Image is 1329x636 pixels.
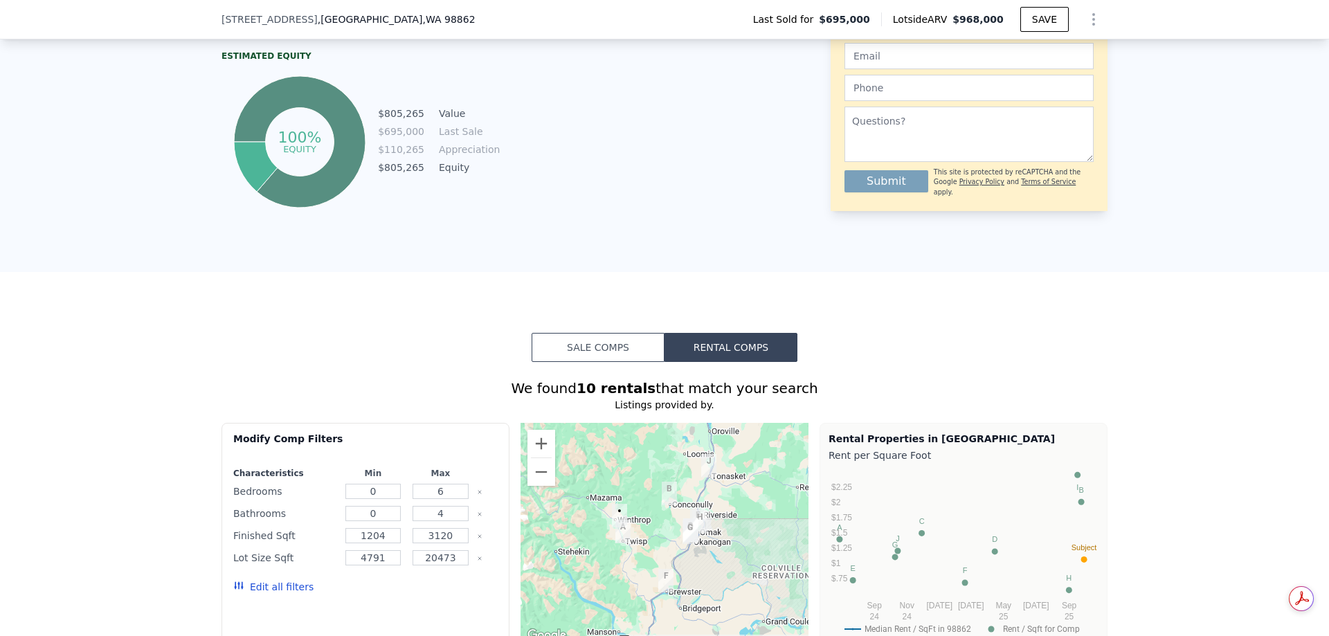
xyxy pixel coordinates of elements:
div: 625a Twisp Winthrop Eastside Rd [612,504,627,527]
text: $1.25 [831,543,852,553]
span: Last Sold for [753,12,820,26]
span: $968,000 [952,14,1004,25]
div: 408 Main Street [662,482,677,505]
text: C [919,517,925,525]
text: 24 [903,612,912,621]
text: D [992,535,997,543]
button: Rental Comps [664,333,797,362]
div: This site is protected by reCAPTCHA and the Google and apply. [934,167,1094,197]
tspan: equity [283,143,316,154]
button: Clear [477,556,482,561]
input: Email [844,43,1094,69]
text: Sep [1062,601,1077,610]
text: G [892,540,898,549]
text: [DATE] [958,601,984,610]
text: $1.5 [831,528,848,538]
text: 25 [1065,612,1074,621]
text: $1.75 [831,513,852,523]
div: 14 S Tonasket Ave [701,454,716,478]
div: Listings provided by . [221,398,1107,412]
div: Bathrooms [233,504,336,523]
text: Nov [900,601,914,610]
button: Sale Comps [532,333,664,362]
text: Rent / Sqft for Comp [1003,624,1080,634]
span: [STREET_ADDRESS] [221,12,318,26]
button: Edit all filters [233,580,314,594]
div: Characteristics [233,468,336,479]
div: 235 Lime Street [690,508,705,531]
text: F [963,566,968,574]
text: H [1066,574,1072,582]
text: [DATE] [1023,601,1049,610]
text: B [1078,486,1083,494]
text: May [995,601,1011,610]
div: 112 Hospital Way # 114 [658,569,673,592]
span: , [GEOGRAPHIC_DATA] [318,12,476,26]
button: Show Options [1080,6,1107,33]
button: Zoom in [527,430,555,457]
td: Equity [436,160,498,175]
div: Bedrooms [233,482,336,501]
td: $695,000 [377,124,425,139]
div: Max [410,468,472,479]
div: Rent per Square Foot [829,446,1099,465]
div: 1005 1st Ave S [682,520,698,544]
strong: 10 rentals [577,380,656,397]
text: Subject [1072,543,1097,552]
input: Phone [844,75,1094,101]
button: Clear [477,511,482,517]
text: 24 [870,612,880,621]
div: Modify Comp Filters [233,432,498,457]
button: Zoom out [527,458,555,486]
span: $695,000 [819,12,870,26]
text: $1 [831,558,841,568]
text: 25 [999,612,1009,621]
text: I [1076,483,1078,491]
td: Value [436,106,498,121]
div: 335 N 6th Street [683,518,698,542]
td: $805,265 [377,106,425,121]
div: 327 4th Ave S [683,519,698,543]
button: SAVE [1020,7,1069,32]
div: 365 Fig Ave [692,510,707,534]
td: $805,265 [377,160,425,175]
td: Appreciation [436,142,498,157]
button: Submit [844,170,928,192]
text: $2.25 [831,482,852,492]
text: J [896,534,900,543]
a: Privacy Policy [959,178,1004,185]
a: Terms of Service [1021,178,1076,185]
text: Median Rent / SqFt in 98862 [865,624,971,634]
div: Rental Properties in [GEOGRAPHIC_DATA] [829,432,1099,446]
div: Estimated Equity [221,51,498,62]
text: $2 [831,498,841,507]
text: $.75 [831,574,848,583]
text: A [837,523,842,531]
text: [DATE] [926,601,952,610]
span: , WA 98862 [422,14,475,25]
td: Last Sale [436,124,498,139]
div: 601 Alder Street [615,520,631,543]
text: Sep [867,601,883,610]
td: $110,265 [377,142,425,157]
div: Lot Size Sqft [233,548,336,567]
div: We found that match your search [221,379,1107,398]
div: Finished Sqft [233,526,336,545]
tspan: 100% [278,129,321,146]
button: Clear [477,534,482,539]
span: Lotside ARV [893,12,952,26]
button: Clear [477,489,482,495]
text: E [851,564,856,572]
div: Min [342,468,404,479]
